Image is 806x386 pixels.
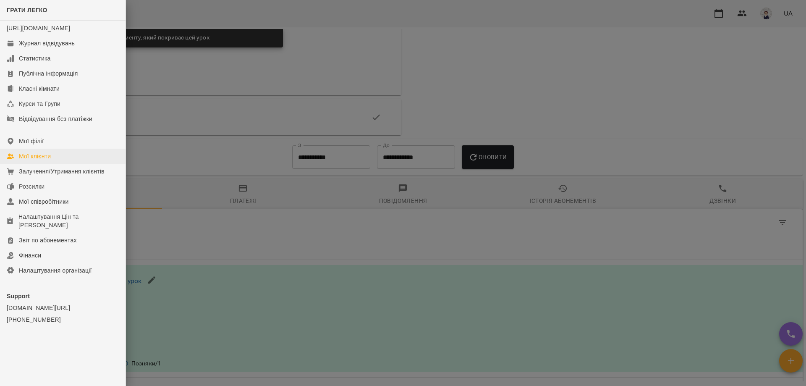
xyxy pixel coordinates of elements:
[7,304,119,312] a: [DOMAIN_NAME][URL]
[19,152,51,160] div: Мої клієнти
[19,84,60,93] div: Класні кімнати
[19,197,69,206] div: Мої співробітники
[19,236,77,244] div: Звіт по абонементах
[19,137,44,145] div: Мої філії
[19,266,92,275] div: Налаштування організації
[7,315,119,324] a: [PHONE_NUMBER]
[19,182,44,191] div: Розсилки
[19,39,75,47] div: Журнал відвідувань
[18,213,119,229] div: Налаштування Цін та [PERSON_NAME]
[19,54,51,63] div: Статистика
[19,115,92,123] div: Відвідування без платіжки
[7,7,47,13] span: ГРАТИ ЛЕГКО
[7,25,70,32] a: [URL][DOMAIN_NAME]
[7,292,119,300] p: Support
[19,251,41,260] div: Фінанси
[19,100,60,108] div: Курси та Групи
[19,167,105,176] div: Залучення/Утримання клієнтів
[19,69,78,78] div: Публічна інформація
